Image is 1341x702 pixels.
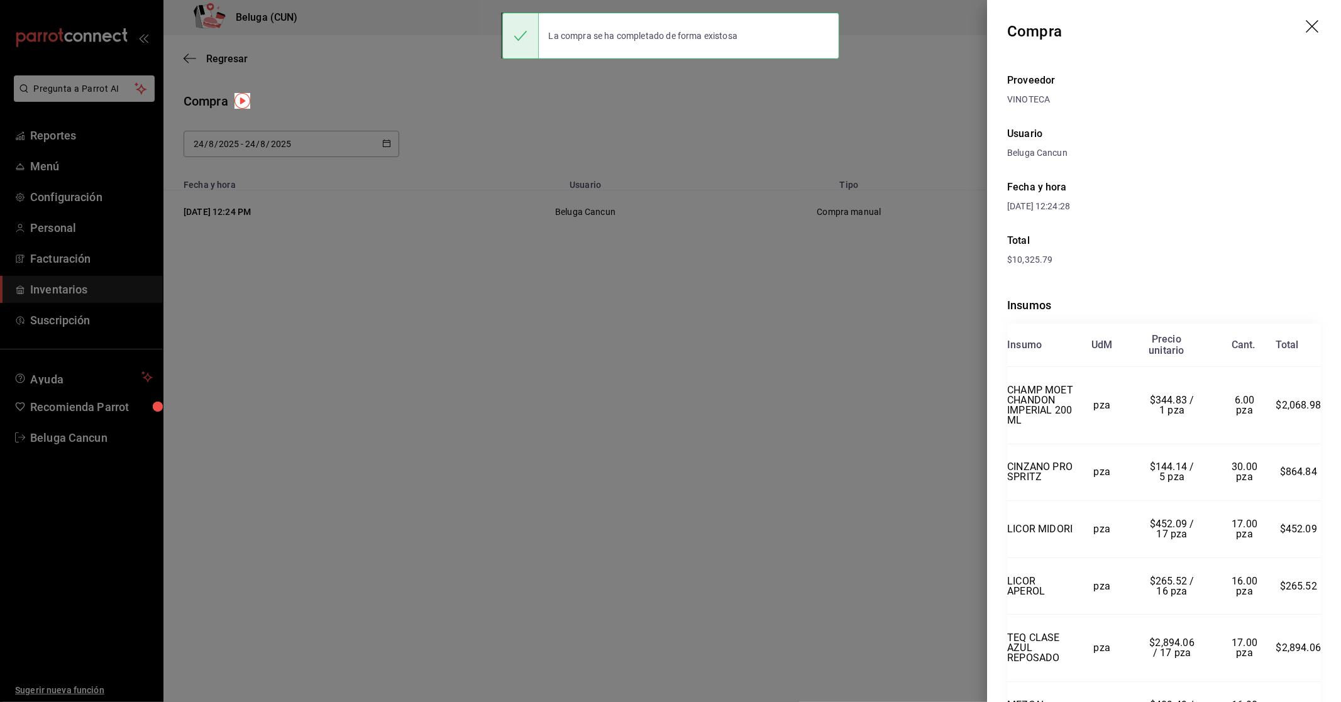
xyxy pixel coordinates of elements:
span: $452.09 [1280,523,1317,535]
span: 16.00 pza [1232,575,1260,597]
td: pza [1073,615,1130,682]
button: drag [1306,20,1321,35]
div: Beluga Cancun [1007,146,1321,160]
span: 30.00 pza [1232,461,1260,483]
span: $452.09 / 17 pza [1150,518,1197,540]
div: UdM [1091,339,1113,351]
div: Usuario [1007,126,1321,141]
div: Total [1007,233,1321,248]
span: 17.00 pza [1232,518,1260,540]
div: VINOTECA [1007,93,1321,106]
div: Insumo [1007,339,1042,351]
div: Proveedor [1007,73,1321,88]
div: Compra [1007,20,1062,43]
img: Tooltip marker [235,93,250,109]
span: $2,894.06 / 17 pza [1149,637,1197,659]
span: $344.83 / 1 pza [1150,394,1197,416]
div: Total [1276,339,1298,351]
div: Cant. [1232,339,1255,351]
div: La compra se ha completado de forma existosa [539,22,748,50]
span: $2,068.98 [1276,399,1321,411]
td: pza [1073,501,1130,558]
div: Fecha y hora [1007,180,1164,195]
td: TEQ CLASE AZUL REPOSADO [1007,615,1073,682]
td: pza [1073,367,1130,444]
span: $2,894.06 [1276,642,1321,654]
div: Insumos [1007,297,1321,314]
span: 17.00 pza [1232,637,1260,659]
span: $864.84 [1280,466,1317,478]
span: $265.52 / 16 pza [1150,575,1197,597]
td: CINZANO PRO SPRITZ [1007,444,1073,501]
td: LICOR APEROL [1007,557,1073,615]
span: $265.52 [1280,580,1317,592]
td: pza [1073,557,1130,615]
td: LICOR MIDORI [1007,501,1073,558]
div: [DATE] 12:24:28 [1007,200,1164,213]
td: pza [1073,444,1130,501]
span: $144.14 / 5 pza [1150,461,1197,483]
span: 6.00 pza [1235,394,1257,416]
span: $10,325.79 [1007,255,1052,265]
td: CHAMP MOET CHANDON IMPERIAL 200 ML [1007,367,1073,444]
div: Precio unitario [1149,334,1184,356]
